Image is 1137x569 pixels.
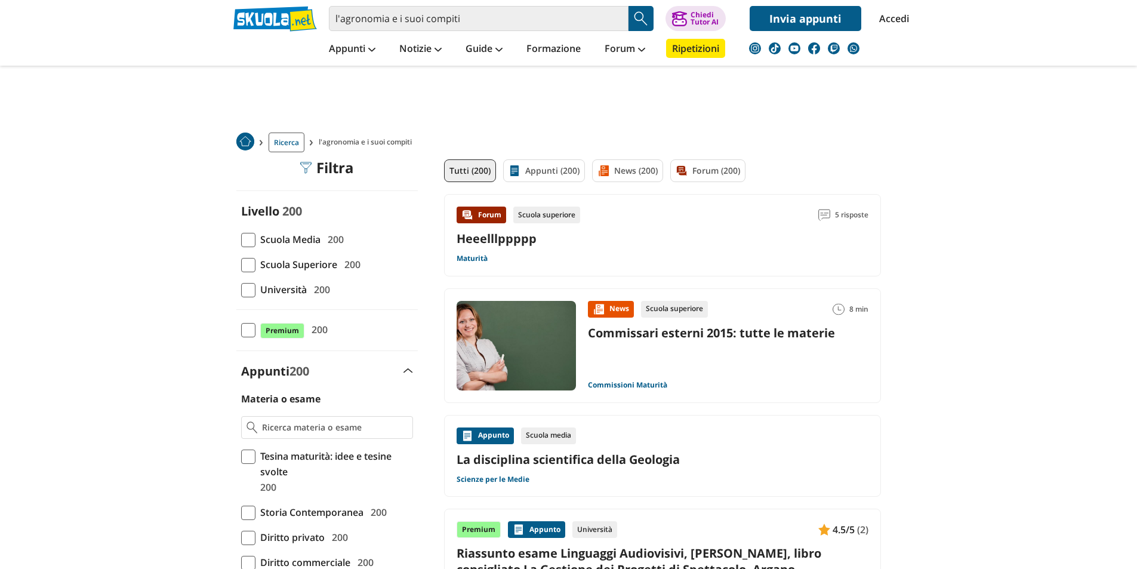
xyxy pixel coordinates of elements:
[463,39,506,60] a: Guide
[282,203,302,219] span: 200
[848,42,859,54] img: WhatsApp
[260,323,304,339] span: Premium
[857,522,868,537] span: (2)
[628,6,654,31] button: Search Button
[289,363,309,379] span: 200
[593,303,605,315] img: News contenuto
[329,6,628,31] input: Cerca appunti, riassunti o versioni
[666,39,725,58] a: Ripetizioni
[255,282,307,297] span: Università
[461,209,473,221] img: Forum contenuto
[676,165,688,177] img: Forum filtro contenuto
[403,368,413,373] img: Apri e chiudi sezione
[588,301,634,318] div: News
[340,257,360,272] span: 200
[255,257,337,272] span: Scuola Superiore
[241,392,321,405] label: Materia o esame
[457,521,501,538] div: Premium
[241,203,279,219] label: Livello
[750,6,861,31] a: Invia appunti
[366,505,387,520] span: 200
[457,254,488,263] a: Maturità
[309,282,330,297] span: 200
[833,522,855,537] span: 4.5/5
[246,422,258,433] img: Ricerca materia o esame
[788,42,800,54] img: youtube
[236,133,254,152] a: Home
[691,11,719,26] div: Chiedi Tutor AI
[523,39,584,60] a: Formazione
[602,39,648,60] a: Forum
[255,505,363,520] span: Storia Contemporanea
[457,451,868,467] a: La disciplina scientifica della Geologia
[319,133,417,152] span: l'agronomia e i suoi compiti
[670,159,745,182] a: Forum (200)
[597,165,609,177] img: News filtro contenuto
[588,380,667,390] a: Commissioni Maturità
[457,475,529,484] a: Scienze per le Medie
[835,207,868,223] span: 5 risposte
[255,530,325,545] span: Diritto privato
[513,524,525,536] img: Appunti contenuto
[833,303,845,315] img: Tempo lettura
[521,427,576,444] div: Scuola media
[444,159,496,182] a: Tutti (200)
[457,207,506,223] div: Forum
[457,230,537,247] a: Heeelllppppp
[588,325,835,341] a: Commissari esterni 2015: tutte le materie
[592,159,663,182] a: News (200)
[808,42,820,54] img: facebook
[255,232,321,247] span: Scuola Media
[749,42,761,54] img: instagram
[665,6,726,31] button: ChiediTutor AI
[632,10,650,27] img: Cerca appunti, riassunti o versioni
[262,422,407,433] input: Ricerca materia o esame
[508,521,565,538] div: Appunto
[300,159,354,176] div: Filtra
[307,322,328,337] span: 200
[461,430,473,442] img: Appunti contenuto
[236,133,254,150] img: Home
[769,42,781,54] img: tiktok
[457,427,514,444] div: Appunto
[241,363,309,379] label: Appunti
[300,162,312,174] img: Filtra filtri mobile
[828,42,840,54] img: twitch
[641,301,708,318] div: Scuola superiore
[513,207,580,223] div: Scuola superiore
[255,479,276,495] span: 200
[818,524,830,536] img: Appunti contenuto
[323,232,344,247] span: 200
[269,133,304,152] a: Ricerca
[509,165,520,177] img: Appunti filtro contenuto
[326,39,378,60] a: Appunti
[572,521,617,538] div: Università
[396,39,445,60] a: Notizie
[879,6,904,31] a: Accedi
[849,301,868,318] span: 8 min
[818,209,830,221] img: Commenti lettura
[327,530,348,545] span: 200
[503,159,585,182] a: Appunti (200)
[255,448,413,479] span: Tesina maturità: idee e tesine svolte
[457,301,576,390] img: Immagine news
